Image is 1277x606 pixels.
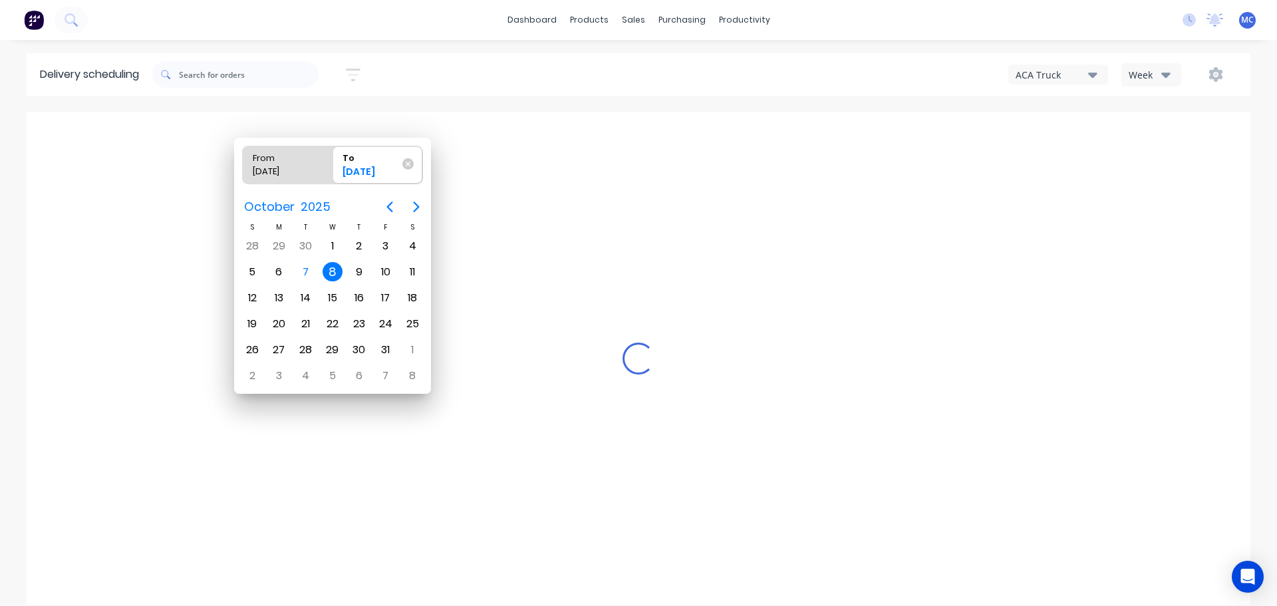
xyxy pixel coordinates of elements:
div: F [372,222,399,233]
div: S [239,222,265,233]
button: October2025 [235,195,339,219]
div: Saturday, October 4, 2025 [402,236,422,256]
div: Thursday, October 30, 2025 [349,340,369,360]
input: Search for orders [179,61,319,88]
div: Delivery scheduling [27,53,152,96]
div: Monday, October 20, 2025 [269,314,289,334]
div: Sunday, October 26, 2025 [242,340,262,360]
div: Tuesday, October 28, 2025 [296,340,316,360]
div: Saturday, November 1, 2025 [402,340,422,360]
div: products [563,10,615,30]
div: Thursday, October 2, 2025 [349,236,369,256]
div: Thursday, October 16, 2025 [349,288,369,308]
div: Today, Tuesday, October 7, 2025 [296,262,316,282]
div: Saturday, October 11, 2025 [402,262,422,282]
div: Sunday, September 28, 2025 [242,236,262,256]
div: Friday, October 10, 2025 [376,262,396,282]
a: dashboard [501,10,563,30]
button: Next page [403,194,430,220]
div: Friday, October 3, 2025 [376,236,396,256]
button: Week [1121,63,1181,86]
div: Monday, November 3, 2025 [269,366,289,386]
div: Tuesday, October 21, 2025 [296,314,316,334]
div: Open Intercom Messenger [1232,561,1264,593]
div: Monday, October 6, 2025 [269,262,289,282]
div: Friday, October 31, 2025 [376,340,396,360]
div: Sunday, October 19, 2025 [242,314,262,334]
div: Wednesday, October 1, 2025 [323,236,343,256]
div: productivity [712,10,777,30]
div: Friday, October 17, 2025 [376,288,396,308]
button: Previous page [376,194,403,220]
div: Week [1129,68,1167,82]
div: Saturday, November 8, 2025 [402,366,422,386]
span: MC [1241,14,1254,26]
div: Thursday, October 9, 2025 [349,262,369,282]
div: Thursday, November 6, 2025 [349,366,369,386]
div: Monday, October 27, 2025 [269,340,289,360]
div: Monday, September 29, 2025 [269,236,289,256]
div: [DATE] [337,165,405,184]
div: T [293,222,319,233]
div: Wednesday, October 29, 2025 [323,340,343,360]
div: T [346,222,372,233]
div: purchasing [652,10,712,30]
div: sales [615,10,652,30]
div: Wednesday, October 15, 2025 [323,288,343,308]
div: M [265,222,292,233]
span: 2025 [297,195,333,219]
div: ACA Truck [1016,68,1088,82]
div: To [337,146,405,165]
div: Sunday, October 12, 2025 [242,288,262,308]
div: Sunday, October 5, 2025 [242,262,262,282]
div: Tuesday, November 4, 2025 [296,366,316,386]
div: Saturday, October 18, 2025 [402,288,422,308]
div: [DATE] [247,165,315,184]
img: Factory [24,10,44,30]
div: From [247,146,315,165]
button: ACA Truck [1008,65,1108,84]
div: Saturday, October 25, 2025 [402,314,422,334]
div: S [399,222,426,233]
div: Wednesday, November 5, 2025 [323,366,343,386]
div: Friday, November 7, 2025 [376,366,396,386]
div: Tuesday, September 30, 2025 [296,236,316,256]
div: Friday, October 24, 2025 [376,314,396,334]
div: Wednesday, October 8, 2025 [323,262,343,282]
div: Thursday, October 23, 2025 [349,314,369,334]
div: Sunday, November 2, 2025 [242,366,262,386]
div: Monday, October 13, 2025 [269,288,289,308]
div: W [319,222,346,233]
span: October [241,195,297,219]
div: Wednesday, October 22, 2025 [323,314,343,334]
div: Tuesday, October 14, 2025 [296,288,316,308]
